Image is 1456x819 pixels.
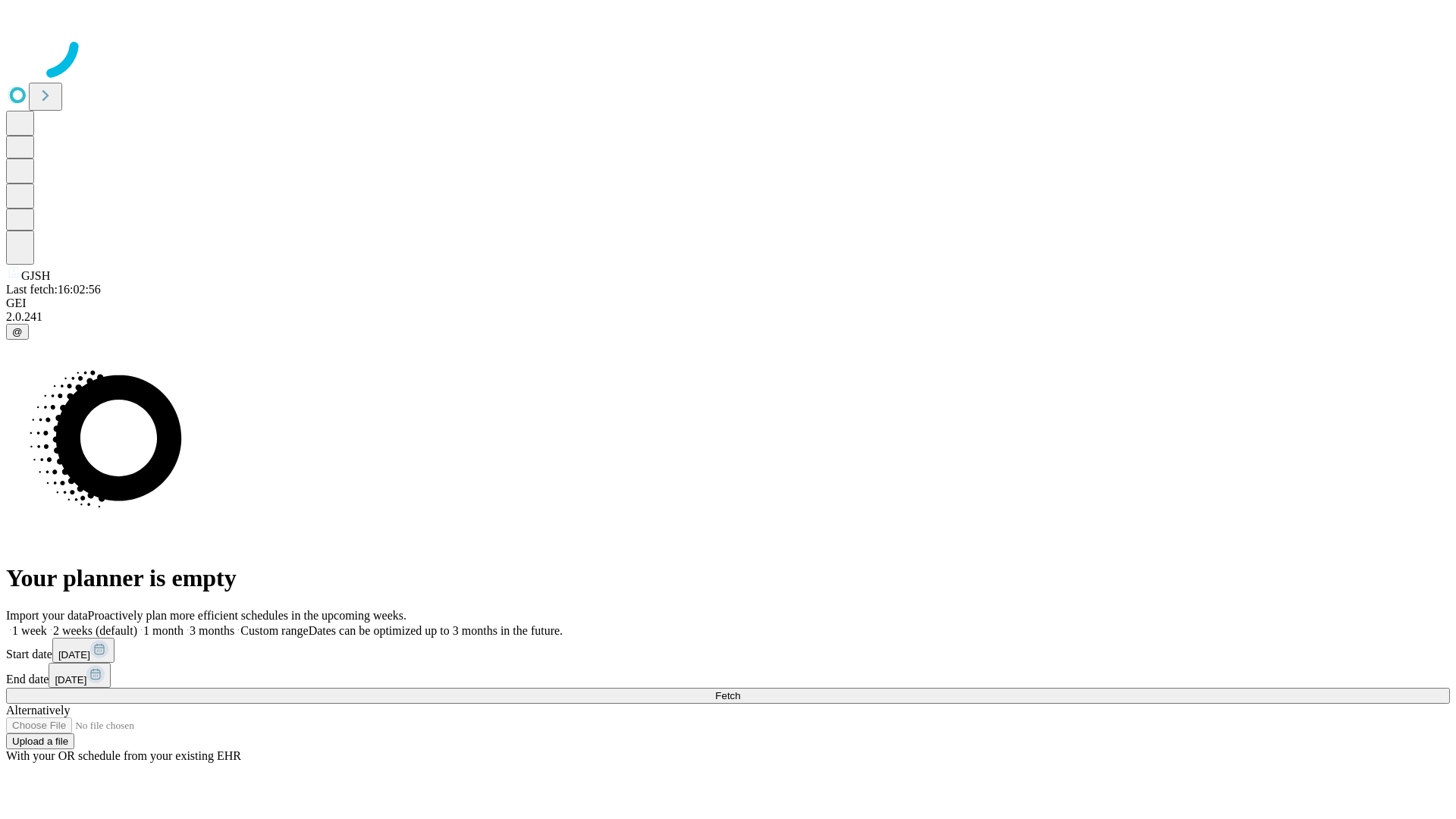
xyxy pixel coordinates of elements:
[12,624,47,637] span: 1 week
[21,269,50,282] span: GJSH
[6,564,1450,592] h1: Your planner is empty
[143,624,184,637] span: 1 month
[6,638,1450,663] div: Start date
[49,663,111,688] button: [DATE]
[715,690,740,701] span: Fetch
[88,609,406,622] span: Proactively plan more efficient schedules in the upcoming weeks.
[309,624,563,637] span: Dates can be optimized up to 3 months in the future.
[58,649,90,661] span: [DATE]
[6,749,241,762] span: With your OR schedule from your existing EHR
[6,283,101,296] span: Last fetch: 16:02:56
[53,624,137,637] span: 2 weeks (default)
[6,688,1450,704] button: Fetch
[6,609,88,622] span: Import your data
[55,674,86,686] span: [DATE]
[6,310,1450,324] div: 2.0.241
[6,704,70,717] span: Alternatively
[52,638,115,663] button: [DATE]
[6,663,1450,688] div: End date
[6,733,74,749] button: Upload a file
[6,297,1450,310] div: GEI
[6,324,29,340] button: @
[240,624,308,637] span: Custom range
[12,326,23,337] span: @
[190,624,234,637] span: 3 months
